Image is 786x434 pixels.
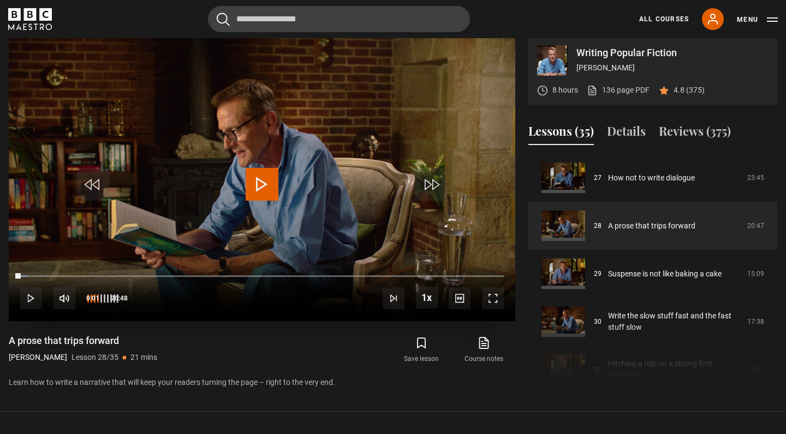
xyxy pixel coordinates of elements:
[72,352,118,363] p: Lesson 28/35
[482,287,504,309] button: Fullscreen
[383,287,404,309] button: Next Lesson
[86,288,99,308] span: 0:01
[639,14,689,24] a: All Courses
[416,287,438,309] button: Playback Rate
[608,310,741,333] a: Write the slow stuff fast and the fast stuff slow
[208,6,470,32] input: Search
[9,334,157,347] h1: A prose that trips forward
[20,275,504,278] div: Progress Bar
[608,220,695,232] a: A prose that trips forward
[528,122,594,145] button: Lessons (35)
[130,352,157,363] p: 21 mins
[576,62,769,74] p: [PERSON_NAME]
[86,294,118,303] div: Volume Level
[449,287,471,309] button: Captions
[587,85,650,96] a: 136 page PDF
[111,288,128,308] span: 20:48
[737,14,778,25] button: Toggle navigation
[608,172,695,184] a: How not to write dialogue
[576,48,769,58] p: Writing Popular Fiction
[9,352,67,363] p: [PERSON_NAME]
[674,85,705,96] p: 4.8 (375)
[53,287,75,309] button: Mute
[390,334,452,366] button: Save lesson
[453,334,515,366] a: Course notes
[659,122,731,145] button: Reviews (375)
[217,13,230,26] button: Submit the search query
[9,377,515,388] p: Learn how to write a narrative that will keep your readers turning the page – right to the very end.
[608,268,722,280] a: Suspense is not like baking a cake
[607,122,646,145] button: Details
[8,8,52,30] svg: BBC Maestro
[20,287,42,309] button: Play
[9,37,515,321] video-js: Video Player
[552,85,578,96] p: 8 hours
